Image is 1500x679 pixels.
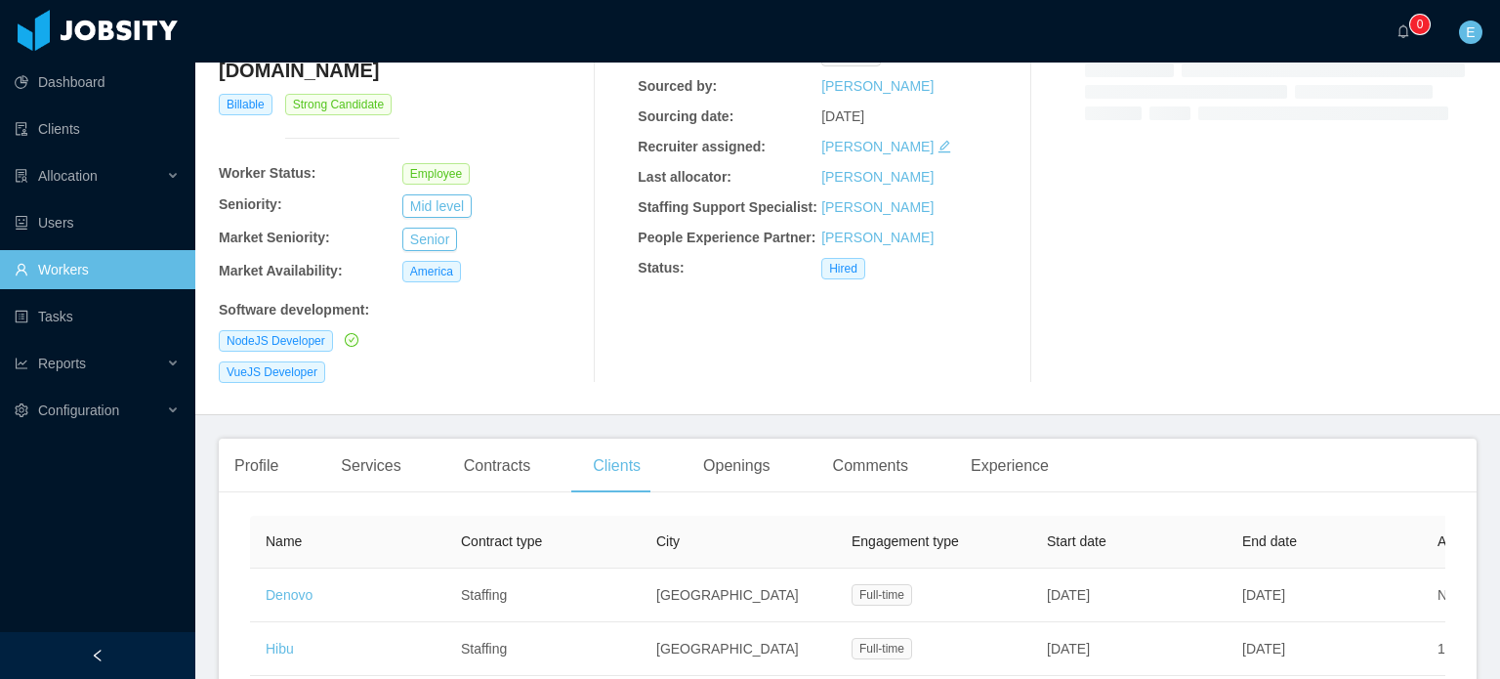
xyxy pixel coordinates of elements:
[15,169,28,183] i: icon: solution
[638,108,733,124] b: Sourcing date:
[1242,641,1285,657] span: [DATE]
[1396,24,1410,38] i: icon: bell
[285,94,392,115] span: Strong Candidate
[219,263,343,278] b: Market Availability:
[219,196,282,212] b: Seniority:
[15,63,180,102] a: icon: pie-chartDashboard
[341,332,358,348] a: icon: check-circle
[687,439,786,493] div: Openings
[219,439,294,493] div: Profile
[15,109,180,149] a: icon: auditClients
[638,199,817,215] b: Staffing Support Specialist:
[402,261,461,282] span: America
[15,250,180,289] a: icon: userWorkers
[461,533,542,549] span: Contract type
[852,533,959,549] span: Engagement type
[402,194,472,218] button: Mid level
[821,139,934,154] a: [PERSON_NAME]
[638,139,766,154] b: Recruiter assigned:
[219,330,333,352] span: NodeJS Developer
[1410,15,1430,34] sup: 0
[937,140,951,153] i: icon: edit
[821,199,934,215] a: [PERSON_NAME]
[638,260,684,276] b: Status:
[638,78,717,94] b: Sourced by:
[821,169,934,185] a: [PERSON_NAME]
[641,569,836,622] td: [GEOGRAPHIC_DATA]
[325,439,416,493] div: Services
[852,584,912,606] span: Full-time
[821,78,934,94] a: [PERSON_NAME]
[1242,533,1297,549] span: End date
[448,439,546,493] div: Contracts
[656,533,680,549] span: City
[266,587,312,603] a: Denovo
[15,203,180,242] a: icon: robotUsers
[821,230,934,245] a: [PERSON_NAME]
[1047,533,1106,549] span: Start date
[219,165,315,181] b: Worker Status:
[852,638,912,659] span: Full-time
[15,357,28,370] i: icon: line-chart
[266,533,302,549] span: Name
[402,163,470,185] span: Employee
[402,228,457,251] button: Senior
[219,94,272,115] span: Billable
[638,230,815,245] b: People Experience Partner:
[821,258,865,279] span: Hired
[1242,587,1285,603] span: [DATE]
[219,361,325,383] span: VueJS Developer
[15,403,28,417] i: icon: setting
[638,169,731,185] b: Last allocator:
[1047,641,1090,657] span: [DATE]
[641,622,836,676] td: [GEOGRAPHIC_DATA]
[821,108,864,124] span: [DATE]
[955,439,1064,493] div: Experience
[461,587,507,603] span: Staffing
[38,356,86,371] span: Reports
[345,333,358,347] i: icon: check-circle
[219,230,330,245] b: Market Seniority:
[219,302,369,318] b: Software development :
[1466,21,1475,44] span: E
[1047,587,1090,603] span: [DATE]
[266,641,294,657] a: Hibu
[461,641,507,657] span: Staffing
[15,297,180,336] a: icon: profileTasks
[577,439,656,493] div: Clients
[38,403,119,418] span: Configuration
[817,439,924,493] div: Comments
[38,168,98,184] span: Allocation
